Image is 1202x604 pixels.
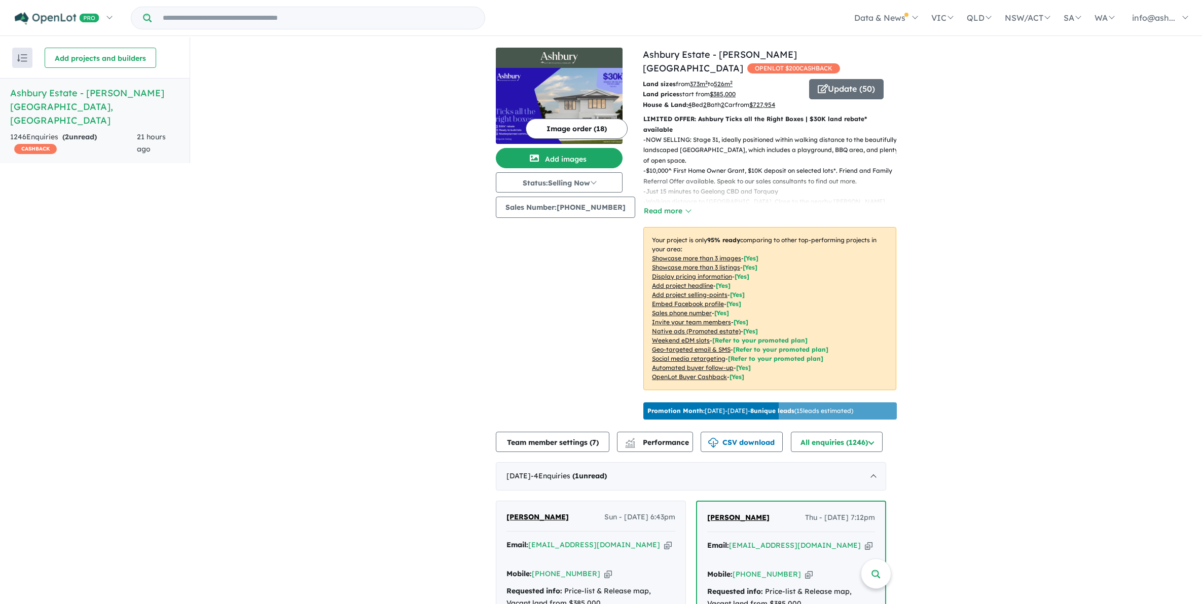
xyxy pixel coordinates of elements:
p: start from [643,89,802,99]
strong: ( unread) [572,471,607,480]
button: Sales Number:[PHONE_NUMBER] [496,197,635,218]
u: Display pricing information [652,273,732,280]
sup: 2 [705,80,708,85]
img: download icon [708,438,718,448]
p: from [643,79,802,89]
button: Add projects and builders [45,48,156,68]
p: Bed Bath Car from [643,100,802,110]
span: [Refer to your promoted plan] [728,355,823,362]
strong: Mobile: [707,570,733,579]
span: CASHBACK [14,144,57,154]
a: [PHONE_NUMBER] [532,569,600,578]
button: Copy [805,569,813,580]
sup: 2 [730,80,733,85]
strong: ( unread) [62,132,97,141]
strong: Mobile: [506,569,532,578]
strong: Requested info: [707,587,763,596]
span: [ Yes ] [735,273,749,280]
u: Add project headline [652,282,713,289]
span: info@ash... [1132,13,1175,23]
u: Weekend eDM slots [652,336,710,344]
span: [Refer to your promoted plan] [733,346,828,353]
button: Read more [643,205,691,217]
a: [PERSON_NAME] [506,511,569,523]
b: 8 unique leads [750,407,794,414]
img: Ashbury Estate - Armstrong Creek [496,68,623,144]
span: [ Yes ] [734,318,748,326]
u: Social media retargeting [652,355,725,362]
u: Embed Facebook profile [652,300,724,308]
h5: Ashbury Estate - [PERSON_NAME][GEOGRAPHIC_DATA] , [GEOGRAPHIC_DATA] [10,86,179,127]
button: Copy [604,569,612,579]
u: 2 [703,101,707,108]
u: 2 [721,101,724,108]
u: Showcase more than 3 images [652,254,741,262]
u: Showcase more than 3 listings [652,263,740,271]
span: Performance [627,438,689,447]
button: Image order (18) [526,119,628,139]
span: [ Yes ] [716,282,731,289]
u: $ 727,954 [749,101,775,108]
span: [Yes] [736,364,751,371]
u: Geo-targeted email & SMS [652,346,731,353]
a: [EMAIL_ADDRESS][DOMAIN_NAME] [729,541,861,550]
b: Land prices [643,90,679,98]
strong: Requested info: [506,586,562,595]
u: 4 [688,101,691,108]
span: 2 [65,132,69,141]
span: OPENLOT $ 200 CASHBACK [747,63,840,73]
button: Status:Selling Now [496,172,623,193]
a: Ashbury Estate - Armstrong Creek LogoAshbury Estate - Armstrong Creek [496,48,623,144]
b: House & Land: [643,101,688,108]
span: [ Yes ] [714,309,729,317]
u: Add project selling-points [652,291,727,298]
span: 1 [575,471,579,480]
a: [EMAIL_ADDRESS][DOMAIN_NAME] [528,540,660,549]
p: [DATE] - [DATE] - ( 15 leads estimated) [647,406,853,416]
button: All enquiries (1246) [791,432,883,452]
a: [PHONE_NUMBER] [733,570,801,579]
a: [PERSON_NAME] [707,512,770,524]
span: [ Yes ] [743,263,757,271]
span: 7 [592,438,596,447]
button: Copy [664,540,672,550]
img: sort.svg [17,54,27,62]
p: - Walking distance to [GEOGRAPHIC_DATA], Close to the nearby [PERSON_NAME][GEOGRAPHIC_DATA], With... [643,197,904,228]
button: Team member settings (7) [496,432,609,452]
b: Land sizes [643,80,676,88]
a: Ashbury Estate - [PERSON_NAME][GEOGRAPHIC_DATA] [643,49,797,74]
p: - $10,000^ First Home Owner Grant, $10K deposit on selected lots*. Friend and Family Referral Off... [643,166,904,186]
span: [PERSON_NAME] [707,513,770,522]
b: 95 % ready [707,236,740,244]
div: [DATE] [496,462,886,490]
img: line-chart.svg [626,438,635,443]
p: Your project is only comparing to other top-performing projects in your area: - - - - - - - - - -... [643,227,896,390]
button: Add images [496,148,623,168]
u: Automated buyer follow-up [652,364,734,371]
span: [Yes] [743,327,758,335]
b: Promotion Month: [647,407,705,414]
button: Copy [865,540,872,551]
span: [ Yes ] [726,300,741,308]
strong: Email: [707,541,729,550]
span: [ Yes ] [730,291,745,298]
span: Thu - [DATE] 7:12pm [805,512,875,524]
p: - NOW SELLING: Stage 31, ideally positioned within walking distance to the beautifully landscaped... [643,135,904,166]
span: Sun - [DATE] 6:43pm [604,511,675,523]
u: 526 m [714,80,733,88]
img: bar-chart.svg [625,441,635,448]
button: Performance [617,432,693,452]
span: [ Yes ] [744,254,758,262]
span: - 4 Enquir ies [531,471,607,480]
button: Update (50) [809,79,884,99]
strong: Email: [506,540,528,549]
input: Try estate name, suburb, builder or developer [154,7,483,29]
span: to [708,80,733,88]
button: CSV download [701,432,783,452]
p: LIMITED OFFER: Ashbury Ticks all the Right Boxes | $30K land rebate* available [643,114,896,135]
u: Native ads (Promoted estate) [652,327,741,335]
span: [Refer to your promoted plan] [712,336,808,344]
p: - Just 15 minutes to Geelong CBD and Torquay [643,186,904,197]
img: Ashbury Estate - Armstrong Creek Logo [500,52,618,64]
u: Invite your team members [652,318,731,326]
